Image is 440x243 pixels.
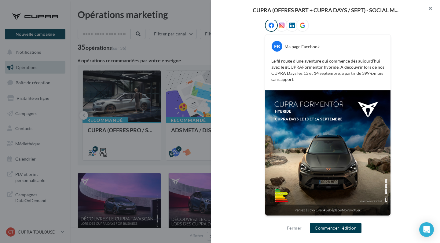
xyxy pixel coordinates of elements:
[265,216,391,224] div: La prévisualisation est non-contractuelle
[272,41,282,52] div: FB
[284,224,304,232] button: Fermer
[419,222,434,237] div: Open Intercom Messenger
[271,58,384,82] p: Le fil rouge d’une aventure qui commence dès aujourd’hui avec le #CUPRAFormentor hybride. À décou...
[284,44,320,50] div: Ma page Facebook
[253,7,398,13] span: CUPRA (OFFRES PART + CUPRA DAYS / SEPT) - SOCIAL M...
[310,223,361,233] button: Commencer l'édition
